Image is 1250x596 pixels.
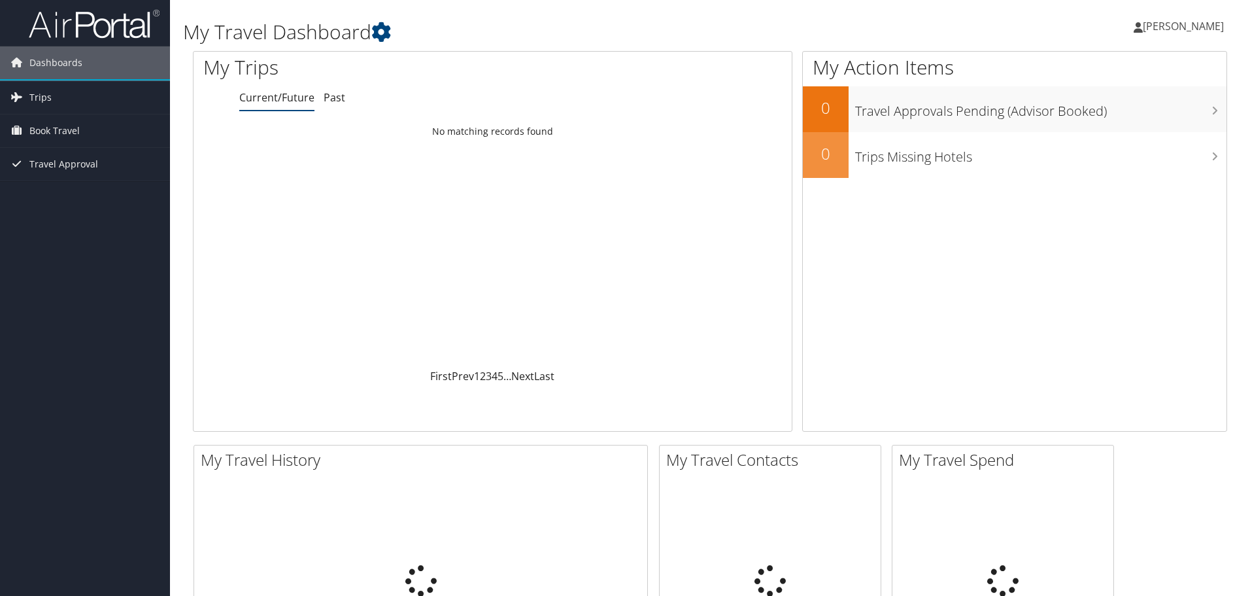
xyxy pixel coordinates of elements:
h3: Trips Missing Hotels [855,141,1226,166]
a: Next [511,369,534,383]
span: Book Travel [29,114,80,147]
span: Dashboards [29,46,82,79]
h2: 0 [803,143,849,165]
a: 3 [486,369,492,383]
h1: My Travel Dashboard [183,18,886,46]
a: Prev [452,369,474,383]
h3: Travel Approvals Pending (Advisor Booked) [855,96,1226,120]
a: 4 [492,369,498,383]
a: First [430,369,452,383]
h1: My Action Items [803,54,1226,81]
h2: My Travel Spend [899,449,1113,471]
h1: My Trips [203,54,533,81]
a: 0Trips Missing Hotels [803,132,1226,178]
h2: 0 [803,97,849,119]
span: Trips [29,81,52,114]
span: … [503,369,511,383]
td: No matching records found [194,120,792,143]
a: 5 [498,369,503,383]
a: [PERSON_NAME] [1134,7,1237,46]
img: airportal-logo.png [29,9,160,39]
a: Current/Future [239,90,314,105]
a: 2 [480,369,486,383]
h2: My Travel History [201,449,647,471]
h2: My Travel Contacts [666,449,881,471]
a: Last [534,369,554,383]
span: Travel Approval [29,148,98,181]
span: [PERSON_NAME] [1143,19,1224,33]
a: 0Travel Approvals Pending (Advisor Booked) [803,86,1226,132]
a: 1 [474,369,480,383]
a: Past [324,90,345,105]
